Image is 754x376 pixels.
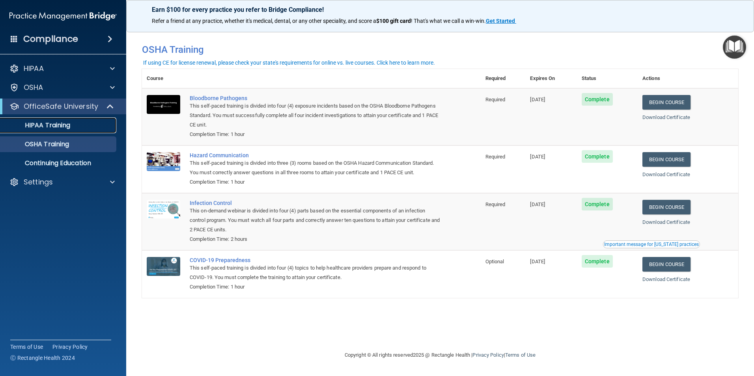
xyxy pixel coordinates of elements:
[143,60,435,65] div: If using CE for license renewal, please check your state's requirements for online vs. live cours...
[642,114,690,120] a: Download Certificate
[142,69,185,88] th: Course
[642,171,690,177] a: Download Certificate
[190,263,441,282] div: This self-paced training is divided into four (4) topics to help healthcare providers prepare and...
[485,259,504,264] span: Optional
[582,150,613,163] span: Complete
[530,201,545,207] span: [DATE]
[142,44,738,55] h4: OSHA Training
[190,206,441,235] div: This on-demand webinar is divided into four (4) parts based on the essential components of an inf...
[530,154,545,160] span: [DATE]
[9,8,117,24] img: PMB logo
[486,18,515,24] strong: Get Started
[190,257,441,263] a: COVID-19 Preparedness
[5,121,70,129] p: HIPAA Training
[190,95,441,101] a: Bloodborne Pathogens
[582,198,613,210] span: Complete
[481,69,526,88] th: Required
[642,219,690,225] a: Download Certificate
[411,18,486,24] span: ! That's what we call a win-win.
[142,59,436,67] button: If using CE for license renewal, please check your state's requirements for online vs. live cours...
[642,200,691,214] a: Begin Course
[485,97,506,102] span: Required
[190,235,441,244] div: Completion Time: 2 hours
[603,240,700,248] button: Read this if you are a dental practitioner in the state of CA
[9,64,115,73] a: HIPAA
[577,69,638,88] th: Status
[5,159,113,167] p: Continuing Education
[642,257,691,272] a: Begin Course
[582,93,613,106] span: Complete
[472,352,504,358] a: Privacy Policy
[190,130,441,139] div: Completion Time: 1 hour
[23,34,78,45] h4: Compliance
[582,255,613,268] span: Complete
[530,97,545,102] span: [DATE]
[505,352,536,358] a: Terms of Use
[604,242,699,247] div: Important message for [US_STATE] practices
[9,177,115,187] a: Settings
[24,177,53,187] p: Settings
[10,343,43,351] a: Terms of Use
[190,152,441,158] a: Hazard Communication
[485,201,506,207] span: Required
[24,64,44,73] p: HIPAA
[642,152,691,167] a: Begin Course
[190,177,441,187] div: Completion Time: 1 hour
[10,354,75,362] span: Ⓒ Rectangle Health 2024
[24,102,98,111] p: OfficeSafe University
[152,18,376,24] span: Refer a friend at any practice, whether it's medical, dental, or any other speciality, and score a
[486,18,516,24] a: Get Started
[485,154,506,160] span: Required
[190,101,441,130] div: This self-paced training is divided into four (4) exposure incidents based on the OSHA Bloodborne...
[52,343,88,351] a: Privacy Policy
[5,140,69,148] p: OSHA Training
[642,276,690,282] a: Download Certificate
[723,35,746,59] button: Open Resource Center
[525,69,577,88] th: Expires On
[152,6,728,13] p: Earn $100 for every practice you refer to Bridge Compliance!
[9,102,114,111] a: OfficeSafe University
[24,83,43,92] p: OSHA
[9,83,115,92] a: OSHA
[638,69,738,88] th: Actions
[376,18,411,24] strong: $100 gift card
[190,282,441,292] div: Completion Time: 1 hour
[190,200,441,206] a: Infection Control
[296,342,584,368] div: Copyright © All rights reserved 2025 @ Rectangle Health | |
[642,95,691,110] a: Begin Course
[190,158,441,177] div: This self-paced training is divided into three (3) rooms based on the OSHA Hazard Communication S...
[530,259,545,264] span: [DATE]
